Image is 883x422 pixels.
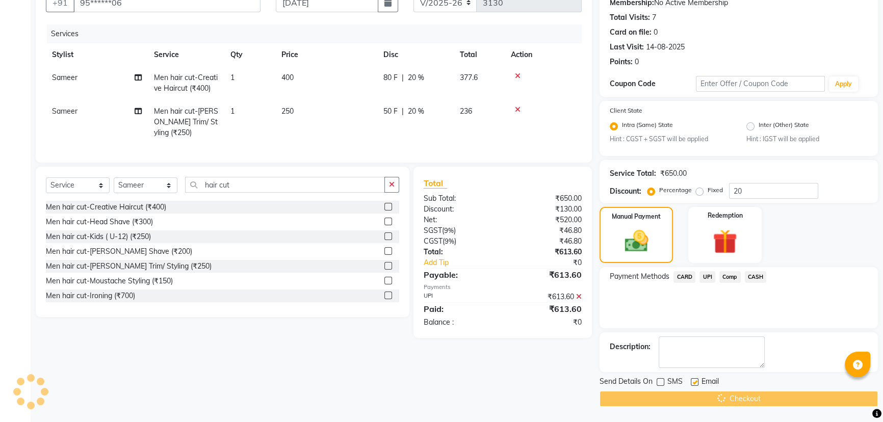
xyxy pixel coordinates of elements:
div: ₹0 [503,317,589,328]
div: Coupon Code [610,78,696,89]
span: 80 F [383,72,398,83]
span: CGST [424,236,443,246]
div: Men hair cut-[PERSON_NAME] Shave (₹200) [46,246,192,257]
span: | [402,106,404,117]
div: Payable: [416,269,503,281]
div: Sub Total: [416,193,503,204]
span: Comp [719,271,741,283]
span: Men hair cut-[PERSON_NAME] Trim/ Styling (₹250) [154,107,218,137]
div: Total Visits: [610,12,650,23]
input: Enter Offer / Coupon Code [696,76,825,92]
th: Total [454,43,505,66]
button: Apply [829,76,858,92]
label: Percentage [659,186,692,195]
div: ₹613.60 [503,269,589,281]
th: Disc [377,43,454,66]
div: ( ) [416,236,503,247]
div: Paid: [416,303,503,315]
span: UPI [699,271,715,283]
th: Service [148,43,224,66]
small: Hint : CGST + SGST will be applied [610,135,731,144]
div: Total: [416,247,503,257]
div: ₹650.00 [503,193,589,204]
span: Payment Methods [610,271,669,282]
img: _gift.svg [705,226,745,257]
span: Sameer [52,73,77,82]
div: Men hair cut-Head Shave (₹300) [46,217,153,227]
span: Total [424,178,447,189]
div: Card on file: [610,27,652,38]
span: 377.6 [460,73,478,82]
div: Men hair cut-Kids ( U-12) (₹250) [46,231,151,242]
span: 250 [281,107,294,116]
label: Intra (Same) State [622,120,673,133]
div: Men hair cut-Creative Haircut (₹400) [46,202,166,213]
div: Men hair cut-[PERSON_NAME] Trim/ Styling (₹250) [46,261,212,272]
div: ₹46.80 [503,236,589,247]
div: 14-08-2025 [646,42,685,52]
div: Description: [610,341,651,352]
span: 20 % [408,72,424,83]
div: Men hair cut-Moustache Styling (₹150) [46,276,173,286]
span: 236 [460,107,472,116]
th: Price [275,43,377,66]
img: _cash.svg [617,227,656,254]
div: ₹650.00 [660,168,687,179]
div: Services [47,24,589,43]
span: 9% [445,237,454,245]
span: SGST [424,226,442,235]
div: ₹613.60 [503,292,589,302]
div: ₹520.00 [503,215,589,225]
div: Discount: [610,186,641,197]
div: ₹613.60 [503,247,589,257]
th: Action [505,43,582,66]
th: Qty [224,43,275,66]
div: ₹613.60 [503,303,589,315]
label: Manual Payment [612,212,661,221]
div: ₹46.80 [503,225,589,236]
div: 0 [654,27,658,38]
span: 9% [444,226,454,234]
label: Fixed [708,186,723,195]
input: Search or Scan [185,177,385,193]
div: UPI [416,292,503,302]
div: Service Total: [610,168,656,179]
span: 400 [281,73,294,82]
span: SMS [667,376,683,389]
span: 50 F [383,106,398,117]
div: ₹130.00 [503,204,589,215]
div: Discount: [416,204,503,215]
div: Payments [424,283,582,292]
div: Points: [610,57,633,67]
small: Hint : IGST will be applied [746,135,868,144]
span: | [402,72,404,83]
span: 1 [230,73,235,82]
a: Add Tip [416,257,517,268]
span: CARD [673,271,695,283]
span: CASH [745,271,767,283]
span: Men hair cut-Creative Haircut (₹400) [154,73,218,93]
div: Men hair cut-Ironing (₹700) [46,291,135,301]
label: Inter (Other) State [759,120,809,133]
div: Balance : [416,317,503,328]
span: 20 % [408,106,424,117]
div: Last Visit: [610,42,644,52]
label: Redemption [708,211,743,220]
div: ₹0 [517,257,589,268]
div: Net: [416,215,503,225]
div: ( ) [416,225,503,236]
div: 0 [635,57,639,67]
div: 7 [652,12,656,23]
th: Stylist [46,43,148,66]
label: Client State [610,106,642,115]
span: Send Details On [600,376,653,389]
span: 1 [230,107,235,116]
span: Email [702,376,719,389]
span: Sameer [52,107,77,116]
